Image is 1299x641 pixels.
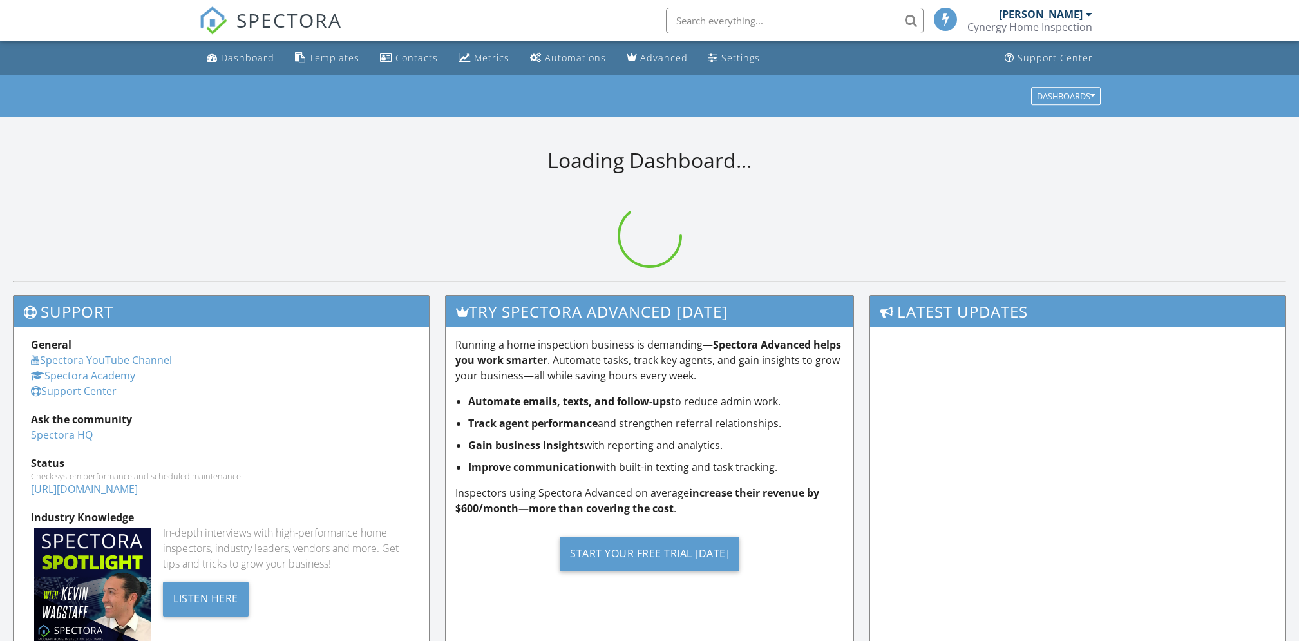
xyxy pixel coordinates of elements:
[455,485,844,516] p: Inspectors using Spectora Advanced on average .
[290,46,365,70] a: Templates
[640,52,688,64] div: Advanced
[202,46,280,70] a: Dashboard
[31,384,117,398] a: Support Center
[31,471,412,481] div: Check system performance and scheduled maintenance.
[870,296,1285,327] h3: Latest Updates
[468,416,598,430] strong: Track agent performance
[1018,52,1093,64] div: Support Center
[468,437,844,453] li: with reporting and analytics.
[999,8,1083,21] div: [PERSON_NAME]
[525,46,611,70] a: Automations (Basic)
[31,338,71,352] strong: General
[395,52,438,64] div: Contacts
[455,526,844,581] a: Start Your Free Trial [DATE]
[309,52,359,64] div: Templates
[474,52,509,64] div: Metrics
[31,412,412,427] div: Ask the community
[199,17,342,44] a: SPECTORA
[31,455,412,471] div: Status
[621,46,693,70] a: Advanced
[163,591,249,605] a: Listen Here
[703,46,765,70] a: Settings
[967,21,1092,33] div: Cynergy Home Inspection
[468,394,671,408] strong: Automate emails, texts, and follow-ups
[455,338,841,367] strong: Spectora Advanced helps you work smarter
[468,460,596,474] strong: Improve communication
[455,486,819,515] strong: increase their revenue by $600/month—more than covering the cost
[375,46,443,70] a: Contacts
[468,438,584,452] strong: Gain business insights
[14,296,429,327] h3: Support
[1037,91,1095,100] div: Dashboards
[31,482,138,496] a: [URL][DOMAIN_NAME]
[31,510,412,525] div: Industry Knowledge
[453,46,515,70] a: Metrics
[1031,87,1101,105] button: Dashboards
[31,368,135,383] a: Spectora Academy
[455,337,844,383] p: Running a home inspection business is demanding— . Automate tasks, track key agents, and gain ins...
[31,353,172,367] a: Spectora YouTube Channel
[468,394,844,409] li: to reduce admin work.
[666,8,924,33] input: Search everything...
[199,6,227,35] img: The Best Home Inspection Software - Spectora
[446,296,853,327] h3: Try spectora advanced [DATE]
[163,525,412,571] div: In-depth interviews with high-performance home inspectors, industry leaders, vendors and more. Ge...
[468,459,844,475] li: with built-in texting and task tracking.
[221,52,274,64] div: Dashboard
[560,537,739,571] div: Start Your Free Trial [DATE]
[236,6,342,33] span: SPECTORA
[1000,46,1098,70] a: Support Center
[31,428,93,442] a: Spectora HQ
[545,52,606,64] div: Automations
[163,582,249,617] div: Listen Here
[721,52,760,64] div: Settings
[468,416,844,431] li: and strengthen referral relationships.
